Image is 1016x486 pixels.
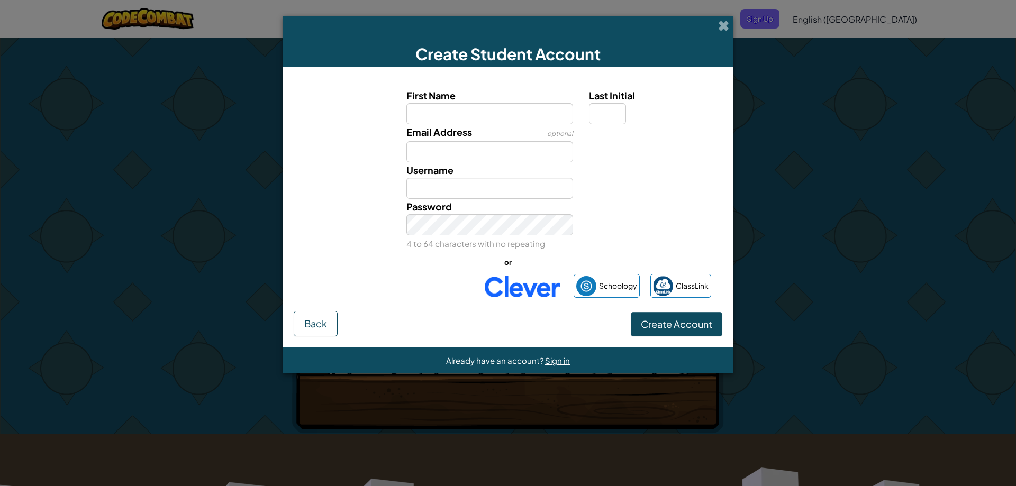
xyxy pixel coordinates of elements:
span: Email Address [406,126,472,138]
iframe: Botón Iniciar sesión con Google [300,275,476,298]
span: First Name [406,89,456,102]
span: Username [406,164,453,176]
a: Sign in [545,355,570,365]
img: classlink-logo-small.png [653,276,673,296]
small: 4 to 64 characters with no repeating [406,239,545,249]
span: or [499,254,517,270]
button: Back [294,311,338,336]
span: Schoology [599,278,637,294]
span: Password [406,200,452,213]
img: schoology.png [576,276,596,296]
span: Back [304,317,327,329]
span: Already have an account? [446,355,545,365]
span: Last Initial [589,89,635,102]
span: ClassLink [676,278,709,294]
span: optional [547,130,573,137]
span: Create Account [641,318,712,330]
img: clever-logo-blue.png [482,273,563,300]
span: Create Student Account [415,44,601,64]
button: Create Account [631,312,722,336]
